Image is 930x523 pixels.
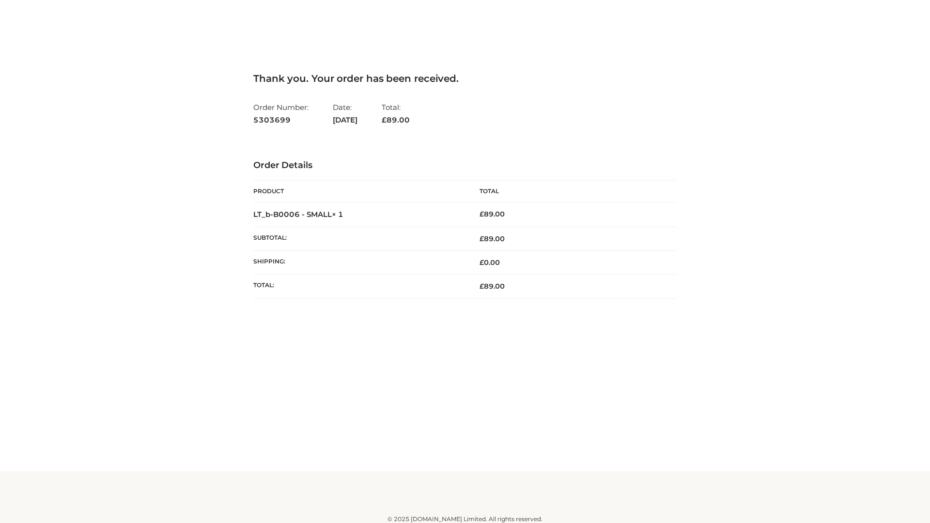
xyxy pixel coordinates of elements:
[253,275,465,298] th: Total:
[253,210,343,219] strong: LT_b-B0006 - SMALL
[465,181,677,202] th: Total
[480,258,484,267] span: £
[480,282,505,291] span: 89.00
[480,234,505,243] span: 89.00
[480,210,484,218] span: £
[382,115,387,124] span: £
[382,99,410,128] li: Total:
[253,114,309,126] strong: 5303699
[253,99,309,128] li: Order Number:
[480,234,484,243] span: £
[253,181,465,202] th: Product
[332,210,343,219] strong: × 1
[253,160,677,171] h3: Order Details
[480,258,500,267] bdi: 0.00
[382,115,410,124] span: 89.00
[253,227,465,250] th: Subtotal:
[253,73,677,84] h3: Thank you. Your order has been received.
[480,210,505,218] bdi: 89.00
[480,282,484,291] span: £
[333,99,357,128] li: Date:
[333,114,357,126] strong: [DATE]
[253,251,465,275] th: Shipping:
